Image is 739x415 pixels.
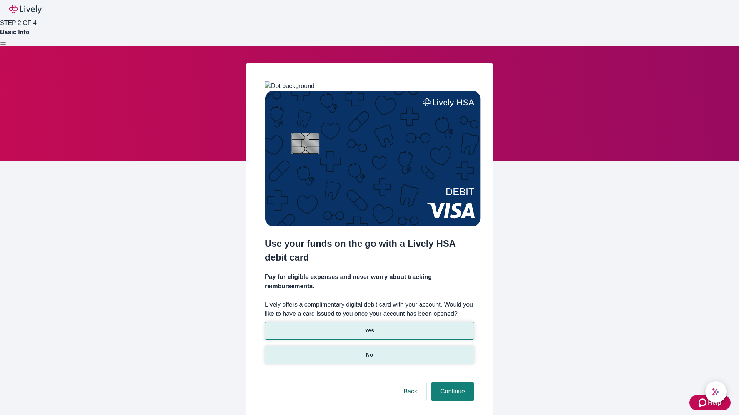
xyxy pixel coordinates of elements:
[265,91,481,226] img: Debit card
[366,351,373,359] p: No
[265,346,474,364] button: No
[265,322,474,340] button: Yes
[708,398,721,407] span: Help
[699,398,708,407] svg: Zendesk support icon
[265,300,474,319] label: Lively offers a complimentary digital debit card with your account. Would you like to have a card...
[265,237,474,264] h2: Use your funds on the go with a Lively HSA debit card
[689,395,731,410] button: Zendesk support iconHelp
[265,81,314,91] img: Dot background
[9,5,42,14] img: Lively
[265,272,474,291] h4: Pay for eligible expenses and never worry about tracking reimbursements.
[394,382,426,401] button: Back
[705,381,727,403] button: chat
[365,327,374,335] p: Yes
[431,382,474,401] button: Continue
[712,388,720,396] svg: Lively AI Assistant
